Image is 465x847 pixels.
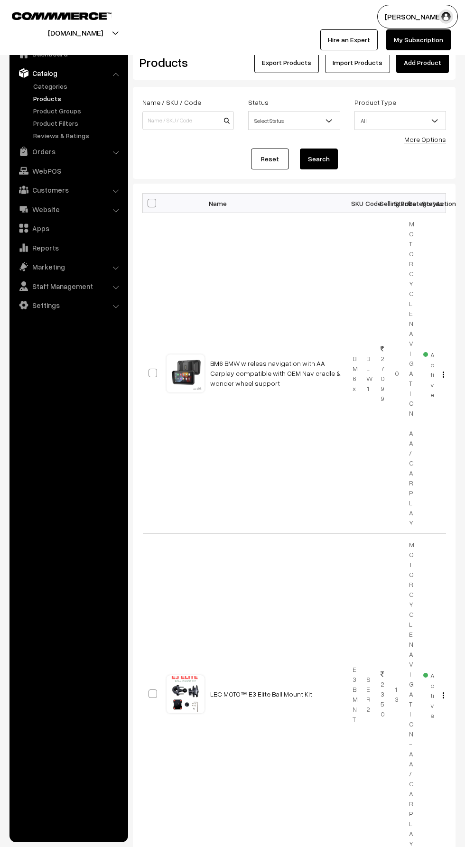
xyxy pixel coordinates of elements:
[205,194,347,213] th: Name
[31,81,125,91] a: Categories
[389,194,403,213] th: Stock
[12,143,125,160] a: Orders
[12,181,125,198] a: Customers
[248,111,340,130] span: Select Status
[12,65,125,82] a: Catalog
[12,9,95,21] a: COMMMERCE
[142,111,234,130] input: Name / SKU / Code
[15,21,136,45] button: [DOMAIN_NAME]
[249,112,339,129] span: Select Status
[12,278,125,295] a: Staff Management
[12,201,125,218] a: Website
[31,93,125,103] a: Products
[31,106,125,116] a: Product Groups
[142,97,201,107] label: Name / SKU / Code
[12,258,125,275] a: Marketing
[423,668,435,720] span: Active
[377,5,458,28] button: [PERSON_NAME]
[254,52,319,73] button: Export Products
[386,29,451,50] a: My Subscription
[418,194,432,213] th: Status
[396,52,449,73] a: Add Product
[300,149,338,169] button: Search
[12,162,125,179] a: WebPOS
[439,9,453,24] img: user
[403,213,418,534] td: MOTORCYCLE NAVIGATION - AA/CARPLAY
[355,112,446,129] span: All
[12,12,112,19] img: COMMMERCE
[375,213,389,534] td: 27099
[443,372,444,378] img: Menu
[210,690,312,698] a: LBC MOTO™ E3 Elite Ball Mount Kit
[210,359,341,387] a: BM6 BMW wireless navigation with AA Carplay compatible with OEM Nav cradle & wonder wheel support
[354,97,396,107] label: Product Type
[12,220,125,237] a: Apps
[347,213,361,534] td: BM6x
[12,297,125,314] a: Settings
[354,111,446,130] span: All
[31,130,125,140] a: Reviews & Ratings
[325,52,390,73] a: Import Products
[251,149,289,169] a: Reset
[361,213,375,534] td: BLW1
[423,347,435,400] span: Active
[443,692,444,698] img: Menu
[389,213,403,534] td: 0
[31,118,125,128] a: Product Filters
[320,29,378,50] a: Hire an Expert
[404,135,446,143] a: More Options
[139,55,233,70] h2: Products
[432,194,446,213] th: Action
[403,194,418,213] th: Category
[12,239,125,256] a: Reports
[361,194,375,213] th: Code
[347,194,361,213] th: SKU
[248,97,269,107] label: Status
[375,194,389,213] th: Selling Price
